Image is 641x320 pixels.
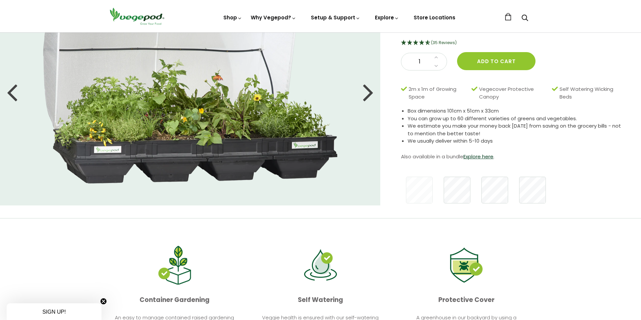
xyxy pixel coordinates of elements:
button: Add to cart [457,52,536,70]
a: Shop [223,14,242,21]
a: Decrease quantity by 1 [432,62,440,70]
p: Protective Cover [399,294,534,306]
div: SIGN UP!Close teaser [7,303,101,320]
li: Box dimensions 101cm x 51cm x 33cm [408,107,624,115]
span: Self Watering Wicking Beds [560,86,621,101]
a: Store Locations [414,14,455,21]
div: 4.69 Stars - 35 Reviews [401,39,624,47]
li: We estimate you make your money back [DATE] from saving on the grocery bills - not to mention the... [408,122,624,137]
a: Setup & Support [311,14,360,21]
li: We usually deliver within 5-10 days [408,137,624,145]
span: SIGN UP! [42,309,66,315]
a: Increase quantity by 1 [432,53,440,62]
a: Why Vegepod? [251,14,296,21]
p: Also available in a bundle . [401,152,624,162]
p: Self Watering [253,294,388,306]
span: Vegecover Protective Canopy [479,86,548,101]
a: Explore here [463,153,493,160]
span: 1 [408,57,431,66]
span: 4.69 Stars - 35 Reviews [431,40,457,45]
a: Search [521,15,528,22]
span: 2m x 1m of Growing Space [409,86,468,101]
a: Explore [375,14,399,21]
img: Vegepod [107,7,167,26]
p: Container Gardening [107,294,242,306]
li: You can grow up to 60 different varieties of greens and vegetables. [408,115,624,123]
button: Close teaser [100,298,107,305]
